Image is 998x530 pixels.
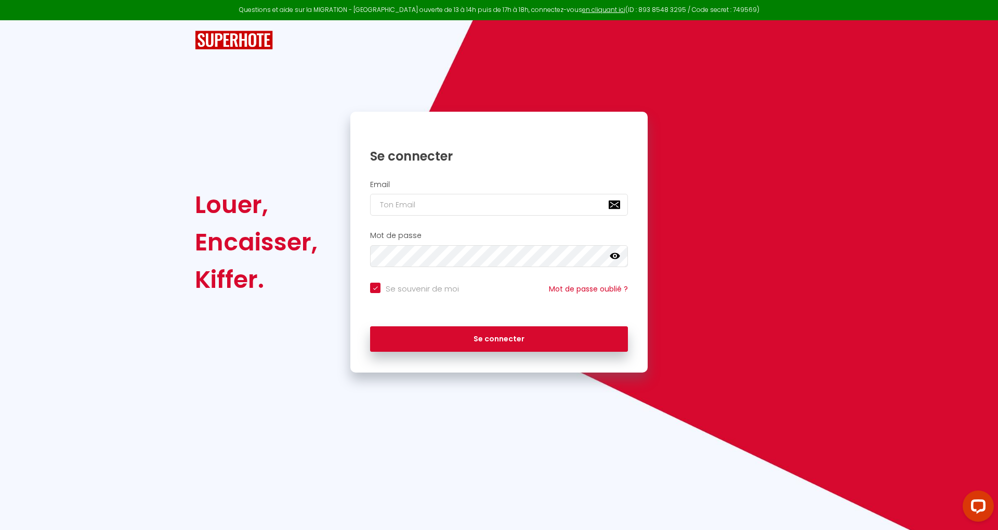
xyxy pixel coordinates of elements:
[370,180,628,189] h2: Email
[195,261,318,298] div: Kiffer.
[582,5,625,14] a: en cliquant ici
[370,194,628,216] input: Ton Email
[195,223,318,261] div: Encaisser,
[370,148,628,164] h1: Se connecter
[370,231,628,240] h2: Mot de passe
[549,284,628,294] a: Mot de passe oublié ?
[954,486,998,530] iframe: LiveChat chat widget
[195,186,318,223] div: Louer,
[370,326,628,352] button: Se connecter
[195,31,273,50] img: SuperHote logo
